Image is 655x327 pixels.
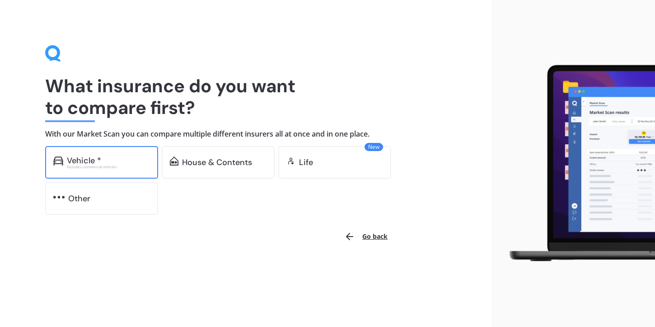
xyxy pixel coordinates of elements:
div: House & Contents [182,158,252,167]
div: Other [68,194,90,203]
button: Go back [339,226,393,247]
img: other.81dba5aafe580aa69f38.svg [53,193,65,202]
div: Life [299,158,313,167]
div: Vehicle * [67,156,101,165]
span: New [365,143,383,151]
img: car.f15378c7a67c060ca3f3.svg [53,156,63,166]
img: home-and-contents.b802091223b8502ef2dd.svg [170,156,178,166]
h1: What insurance do you want to compare first? [45,75,446,118]
div: Excludes commercial vehicles [67,165,150,169]
h4: With our Market Scan you can compare multiple different insurers all at once and in one place. [45,129,446,139]
img: life.f720d6a2d7cdcd3ad642.svg [286,156,295,166]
